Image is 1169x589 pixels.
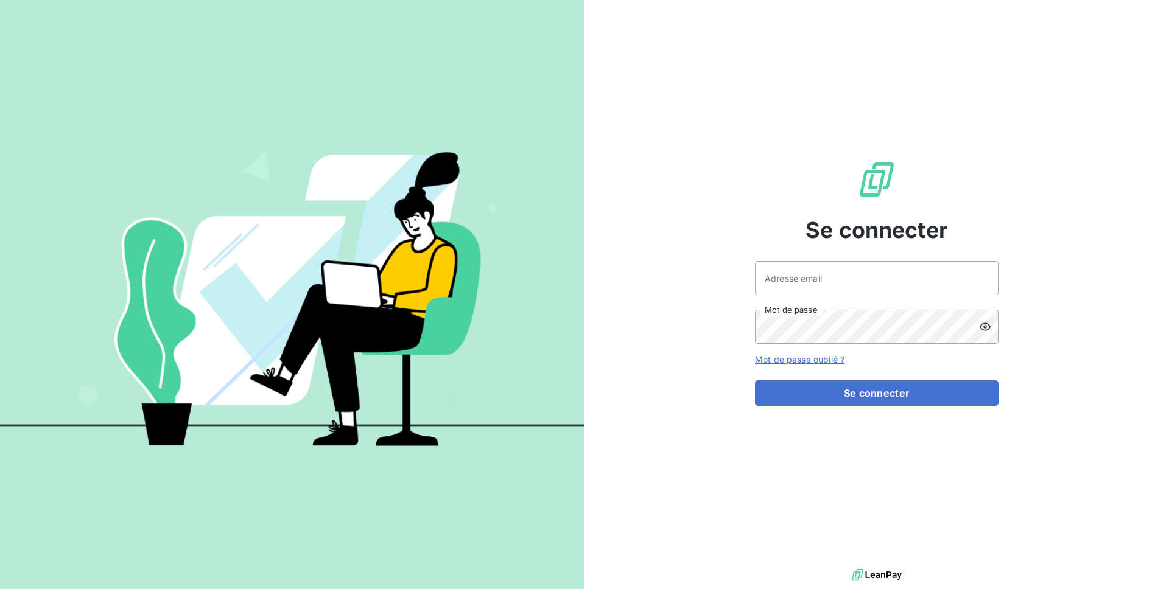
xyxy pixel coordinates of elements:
button: Se connecter [755,380,999,406]
img: Logo LeanPay [857,160,896,199]
a: Mot de passe oublié ? [755,354,844,364]
img: logo [852,566,902,584]
input: placeholder [755,261,999,295]
span: Se connecter [806,214,948,246]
